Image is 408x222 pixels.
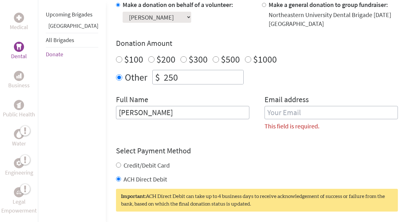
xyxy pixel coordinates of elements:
div: Dental [14,42,24,52]
p: Water [12,139,26,148]
img: Medical [16,15,21,20]
input: Your Email [265,106,398,119]
p: Dental [11,52,27,61]
div: Public Health [14,100,24,110]
p: Business [8,81,30,90]
a: Public HealthPublic Health [3,100,35,119]
img: Water [16,130,21,138]
a: DentalDental [11,42,27,61]
li: Donate [46,47,98,61]
li: Upcoming Brigades [46,8,98,22]
input: Enter Full Name [116,106,249,119]
div: Legal Empowerment [14,187,24,197]
a: Legal EmpowermentLegal Empowerment [1,187,37,215]
label: Email address [265,95,309,106]
label: $100 [124,53,143,65]
label: $500 [221,53,240,65]
li: All Brigades [46,33,98,47]
label: This field is required. [265,122,320,131]
label: ACH Direct Debit [124,175,167,183]
img: Dental [16,44,21,50]
a: Donate [46,51,63,58]
img: Legal Empowerment [16,190,21,194]
p: Medical [10,23,28,32]
label: $300 [189,53,208,65]
img: Engineering [16,161,21,166]
a: EngineeringEngineering [5,158,33,177]
label: Credit/Debit Card [124,161,170,169]
a: [GEOGRAPHIC_DATA] [48,22,98,29]
label: Make a general donation to group fundraiser: [269,1,388,9]
strong: Important: [121,194,146,199]
a: WaterWater [12,129,26,148]
img: Public Health [16,102,21,108]
input: Enter Amount [162,70,243,84]
li: Guatemala [46,22,98,33]
a: BusinessBusiness [8,71,30,90]
label: $1000 [253,53,277,65]
h4: Select Payment Method [116,146,398,156]
label: Full Name [116,95,148,106]
a: MedicalMedical [10,13,28,32]
div: Business [14,71,24,81]
label: Other [125,70,147,84]
h4: Donation Amount [116,38,398,48]
a: Upcoming Brigades [46,11,93,18]
p: Engineering [5,168,33,177]
div: $ [153,70,162,84]
div: Medical [14,13,24,23]
a: All Brigades [46,36,74,44]
label: Make a donation on behalf of a volunteer: [123,1,233,9]
p: Public Health [3,110,35,119]
div: Northeastern University Dental Brigade [DATE] [GEOGRAPHIC_DATA] [269,10,398,28]
div: ACH Direct Debit can take up to 4 business days to receive acknowledgement of success or failure ... [116,189,398,212]
img: Business [16,73,21,78]
p: Legal Empowerment [1,197,37,215]
div: Engineering [14,158,24,168]
div: Water [14,129,24,139]
label: $200 [156,53,175,65]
